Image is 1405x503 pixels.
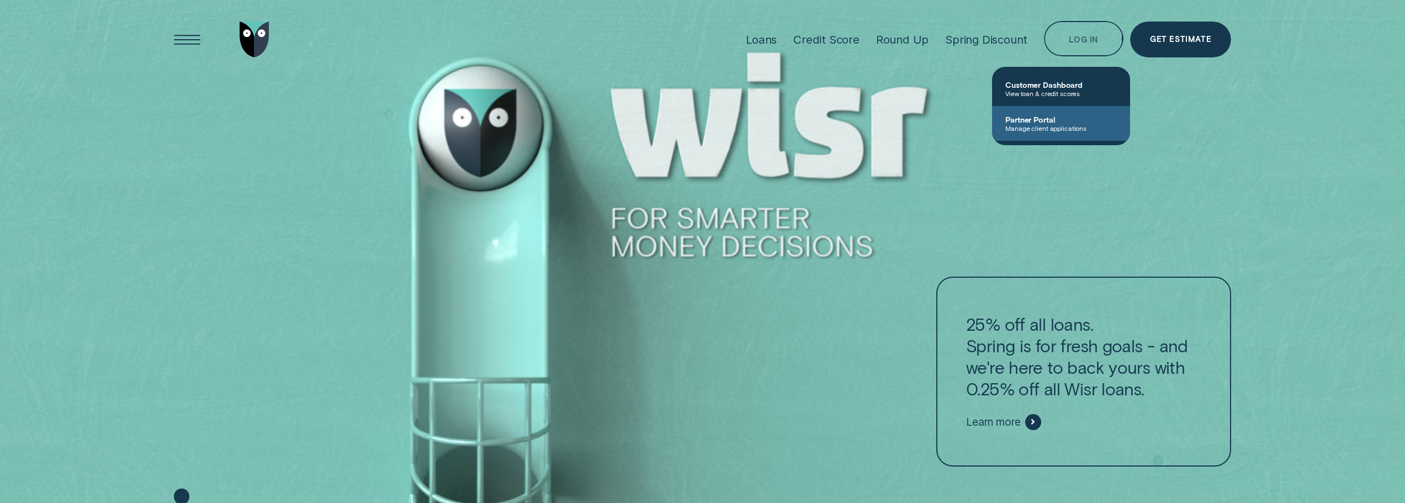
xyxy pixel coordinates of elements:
[1005,89,1117,97] span: View loan & credit scores
[966,415,1021,428] span: Learn more
[793,33,860,46] div: Credit Score
[1005,80,1117,89] span: Customer Dashboard
[746,33,777,46] div: Loans
[876,33,929,46] div: Round Up
[966,313,1201,399] p: 25% off all loans. Spring is for fresh goals - and we're here to back yours with 0.25% off all Wi...
[992,71,1130,106] a: Customer DashboardView loan & credit scores
[169,22,205,57] button: Open Menu
[1005,124,1117,132] span: Manage client applications
[992,106,1130,141] a: Partner PortalManage client applications
[1005,115,1117,124] span: Partner Portal
[240,22,269,57] img: Wisr
[1044,21,1123,57] button: Log in
[1069,31,1098,39] div: Log in
[945,33,1027,46] div: Spring Discount
[936,277,1231,466] a: 25% off all loans.Spring is for fresh goals - and we're here to back yours with 0.25% off all Wis...
[1130,22,1231,57] a: Get Estimate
